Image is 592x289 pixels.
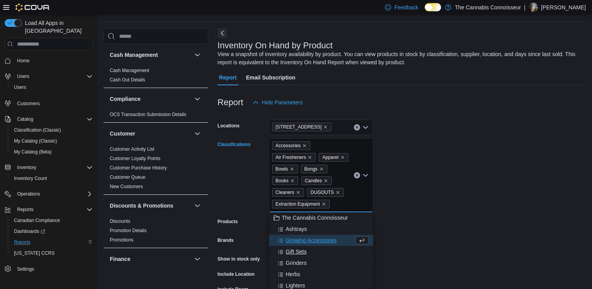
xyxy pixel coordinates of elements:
button: Remove Air Fresheners from selection in this group [307,155,312,160]
button: My Catalog (Beta) [8,146,96,157]
button: Finance [193,254,202,264]
a: Cash Out Details [110,77,145,83]
div: Cash Management [104,66,208,88]
button: Next [218,28,227,38]
button: Hide Parameters [249,95,306,110]
span: [STREET_ADDRESS] [276,123,322,131]
span: Hide Parameters [262,99,303,106]
a: Customer Queue [110,174,145,180]
button: Settings [2,263,96,275]
button: Catalog [14,115,36,124]
a: Home [14,56,33,65]
span: Grinders [286,259,307,267]
span: Users [14,72,93,81]
span: Reports [11,238,93,247]
span: My Catalog (Classic) [14,138,57,144]
a: My Catalog (Classic) [11,136,60,146]
button: Finance [110,255,191,263]
button: Operations [2,189,96,199]
button: Discounts & Promotions [193,201,202,210]
button: Growing Accessories [269,235,373,246]
span: Accessories [272,141,311,150]
span: Discounts [110,218,130,224]
span: Air Fresheners [272,153,316,162]
a: Customer Loyalty Points [110,156,160,161]
span: Extraction Equipment [272,200,330,208]
span: Promotion Details [110,227,147,234]
a: OCS Transaction Submission Details [110,112,186,117]
span: Inventory [17,164,36,171]
span: Promotions [110,237,134,243]
button: Grinders [269,257,373,269]
span: Canadian Compliance [11,216,93,225]
span: 99 King St. [272,123,332,131]
div: View a snapshot of inventory availability by product. You can view products in stock by classific... [218,50,582,67]
button: The Cannabis Connoisseur [269,212,373,224]
button: Operations [14,189,43,199]
span: Apparel [319,153,348,162]
span: Cleaners [272,188,304,197]
input: Dark Mode [425,3,441,11]
span: Accessories [276,142,301,150]
h3: Inventory On Hand by Product [218,41,333,50]
span: Load All Apps in [GEOGRAPHIC_DATA] [22,19,93,35]
button: Clear input [354,124,360,130]
span: Catalog [17,116,33,122]
span: My Catalog (Beta) [11,147,93,157]
label: Include Location [218,271,255,277]
div: Discounts & Promotions [104,217,208,248]
a: New Customers [110,184,143,189]
span: Customers [17,100,40,107]
span: Customer Loyalty Points [110,155,160,162]
button: Inventory Count [8,173,96,184]
span: Growing Accessories [286,236,337,244]
span: Herbs [286,270,300,278]
a: Cash Management [110,68,149,73]
div: Compliance [104,110,208,122]
span: Settings [17,266,34,272]
button: Users [2,71,96,82]
a: Inventory Count [11,174,50,183]
label: Classifications [218,141,251,148]
span: Books [276,177,288,185]
button: Remove Extraction Equipment from selection in this group [321,202,326,206]
span: Cash Management [110,67,149,74]
a: Discounts [110,219,130,224]
button: Cash Management [193,50,202,60]
span: Bowls [276,165,288,173]
button: Home [2,55,96,66]
h3: Compliance [110,95,141,103]
button: Remove DUGOUTS from selection in this group [336,190,340,195]
span: Users [17,73,29,79]
button: Discounts & Promotions [110,202,191,210]
span: Reports [14,205,93,214]
span: Email Subscription [246,70,295,85]
span: Report [219,70,237,85]
span: My Catalog (Classic) [11,136,93,146]
button: Cash Management [110,51,191,59]
span: Cleaners [276,189,294,196]
div: Candice Flynt [529,3,538,12]
span: Air Fresheners [276,153,306,161]
span: Inventory Count [11,174,93,183]
span: Dashboards [14,228,45,234]
div: Customer [104,144,208,194]
h3: Cash Management [110,51,158,59]
span: DUGOUTS [307,188,344,197]
a: Dashboards [11,227,48,236]
button: Compliance [193,94,202,104]
span: Settings [14,264,93,274]
button: Users [14,72,32,81]
button: Compliance [110,95,191,103]
h3: Discounts & Promotions [110,202,173,210]
button: Customers [2,97,96,109]
button: Close list of options [362,172,369,178]
button: Open list of options [362,124,369,130]
a: Canadian Compliance [11,216,63,225]
button: Users [8,82,96,93]
span: Extraction Equipment [276,200,320,208]
span: Home [17,58,30,64]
